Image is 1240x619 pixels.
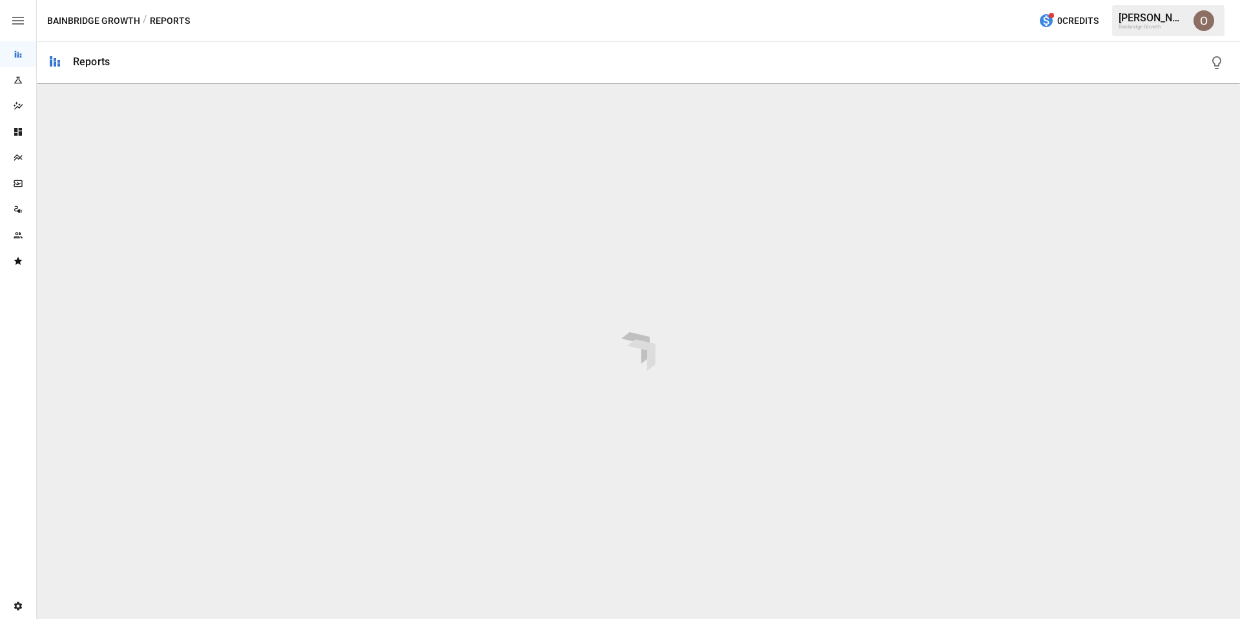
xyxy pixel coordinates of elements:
[1057,13,1099,29] span: 0 Credits
[1119,24,1186,30] div: Bainbridge Growth
[143,13,147,29] div: /
[73,56,110,68] div: Reports
[47,13,140,29] button: Bainbridge Growth
[1033,9,1104,33] button: 0Credits
[1193,10,1214,31] img: Oleksii Flok
[1186,3,1222,39] button: Oleksii Flok
[621,332,655,371] img: drivepoint-animation.ef608ccb.svg
[1119,12,1186,24] div: [PERSON_NAME]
